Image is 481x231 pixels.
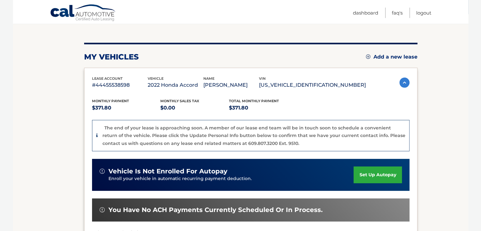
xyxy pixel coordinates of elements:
[229,99,279,103] span: Total Monthly Payment
[92,99,129,103] span: Monthly Payment
[353,8,378,18] a: Dashboard
[416,8,431,18] a: Logout
[148,76,163,81] span: vehicle
[92,81,148,90] p: #44455538598
[160,99,199,103] span: Monthly sales Tax
[259,76,266,81] span: vin
[366,54,370,59] img: add.svg
[203,76,214,81] span: name
[259,81,366,90] p: [US_VEHICLE_IDENTIFICATION_NUMBER]
[102,125,405,146] p: The end of your lease is approaching soon. A member of our lease end team will be in touch soon t...
[100,207,105,212] img: alert-white.svg
[108,167,227,175] span: vehicle is not enrolled for autopay
[92,76,123,81] span: lease account
[100,169,105,174] img: alert-white.svg
[92,103,161,112] p: $371.80
[366,54,417,60] a: Add a new lease
[203,81,259,90] p: [PERSON_NAME]
[354,166,402,183] a: set up autopay
[50,4,116,22] a: Cal Automotive
[392,8,403,18] a: FAQ's
[84,52,139,62] h2: my vehicles
[108,175,354,182] p: Enroll your vehicle in automatic recurring payment deduction.
[160,103,229,112] p: $0.00
[229,103,298,112] p: $371.80
[148,81,203,90] p: 2022 Honda Accord
[108,206,323,214] span: You have no ACH payments currently scheduled or in process.
[399,78,410,88] img: accordion-active.svg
